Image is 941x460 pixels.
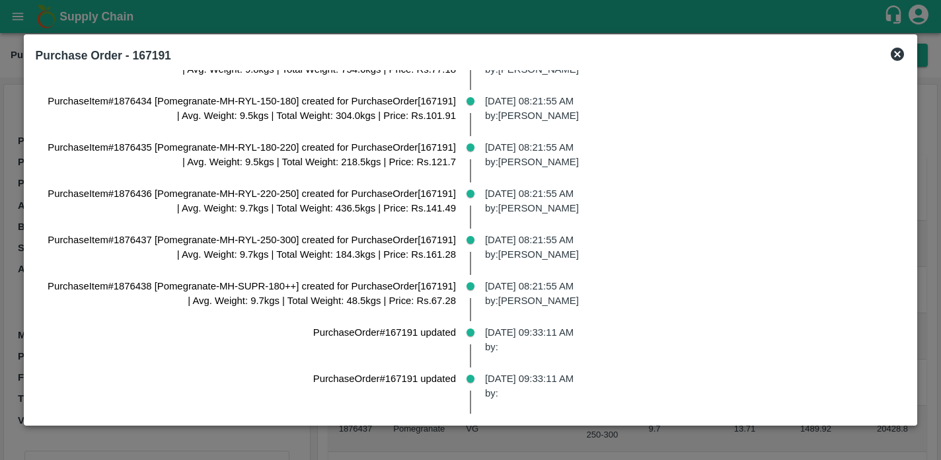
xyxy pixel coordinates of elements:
[46,371,456,386] p: PurchaseOrder#167191 updated
[46,279,456,309] p: PurchaseItem#1876438 [Pomegranate-MH-SUPR-180++] created for PurchaseOrder[167191] | Avg. Weight:...
[485,140,895,170] p: [DATE] 08:21:55 AM by: [PERSON_NAME]
[485,94,895,124] p: [DATE] 08:21:55 AM by: [PERSON_NAME]
[46,186,456,216] p: PurchaseItem#1876436 [Pomegranate-MH-RYL-220-250] created for PurchaseOrder[167191] | Avg. Weight...
[46,325,456,340] p: PurchaseOrder#167191 updated
[36,49,171,62] b: Purchase Order - 167191
[485,418,895,447] p: [DATE] 01:37:07 PM by:
[485,279,895,309] p: [DATE] 08:21:55 AM by: [PERSON_NAME]
[485,371,895,401] p: [DATE] 09:33:11 AM by:
[485,325,895,355] p: [DATE] 09:33:11 AM by:
[485,233,895,262] p: [DATE] 08:21:55 AM by: [PERSON_NAME]
[46,418,456,432] p: PurchaseOrder#167191 updated
[485,186,895,216] p: [DATE] 08:21:55 AM by: [PERSON_NAME]
[46,140,456,170] p: PurchaseItem#1876435 [Pomegranate-MH-RYL-180-220] created for PurchaseOrder[167191] | Avg. Weight...
[46,94,456,124] p: PurchaseItem#1876434 [Pomegranate-MH-RYL-150-180] created for PurchaseOrder[167191] | Avg. Weight...
[46,233,456,262] p: PurchaseItem#1876437 [Pomegranate-MH-RYL-250-300] created for PurchaseOrder[167191] | Avg. Weight...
